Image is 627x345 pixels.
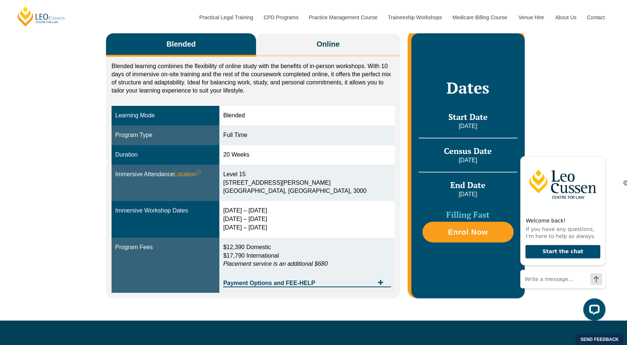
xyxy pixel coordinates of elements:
span: Blended [166,39,196,49]
span: Start Date [448,111,488,122]
div: Duration [115,151,216,159]
span: Online [316,39,339,49]
div: Full Time [223,131,391,140]
sup: ⓘ [196,170,201,175]
a: CPD Programs [258,1,303,33]
p: Blended learning combines the flexibility of online study with the benefits of in-person workshop... [112,62,395,95]
span: Census Date [444,145,492,156]
span: Payment Options and FEE-HELP [223,280,374,286]
p: [DATE] [419,156,517,164]
h2: Dates [419,78,517,97]
a: About Us [550,1,581,33]
iframe: LiveChat chat widget [514,143,608,326]
a: Practical Legal Training [194,1,258,33]
div: Learning Mode [115,111,216,120]
a: [PERSON_NAME] Centre for Law [17,6,66,27]
a: Practice Management Course [303,1,382,33]
p: [DATE] [419,190,517,198]
a: Medicare Billing Course [447,1,513,33]
div: Immersive Workshop Dates [115,207,216,215]
span: Location [174,170,201,179]
p: [DATE] [419,122,517,130]
div: 20 Weeks [223,151,391,159]
div: Immersive Attendance [115,170,216,179]
a: Enrol Now [422,222,514,242]
span: $12,390 Domestic [223,244,271,250]
div: [DATE] – [DATE] [DATE] – [DATE] [DATE] – [DATE] [223,207,391,232]
span: Filling Fast [446,209,490,220]
a: Contact [581,1,610,33]
em: Placement service is an additional $680 [223,261,328,267]
div: Level 15 [STREET_ADDRESS][PERSON_NAME] [GEOGRAPHIC_DATA], [GEOGRAPHIC_DATA], 3000 [223,170,391,196]
span: Enrol Now [448,228,488,236]
span: End Date [450,180,485,190]
div: Program Type [115,131,216,140]
div: Blended [223,111,391,120]
a: Venue Hire [513,1,550,33]
div: Program Fees [115,243,216,252]
span: $17,790 International [223,252,279,259]
div: Tabs. Open items with Enter or Space, close with Escape and navigate using the Arrow keys. [106,33,400,298]
a: Traineeship Workshops [382,1,447,33]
